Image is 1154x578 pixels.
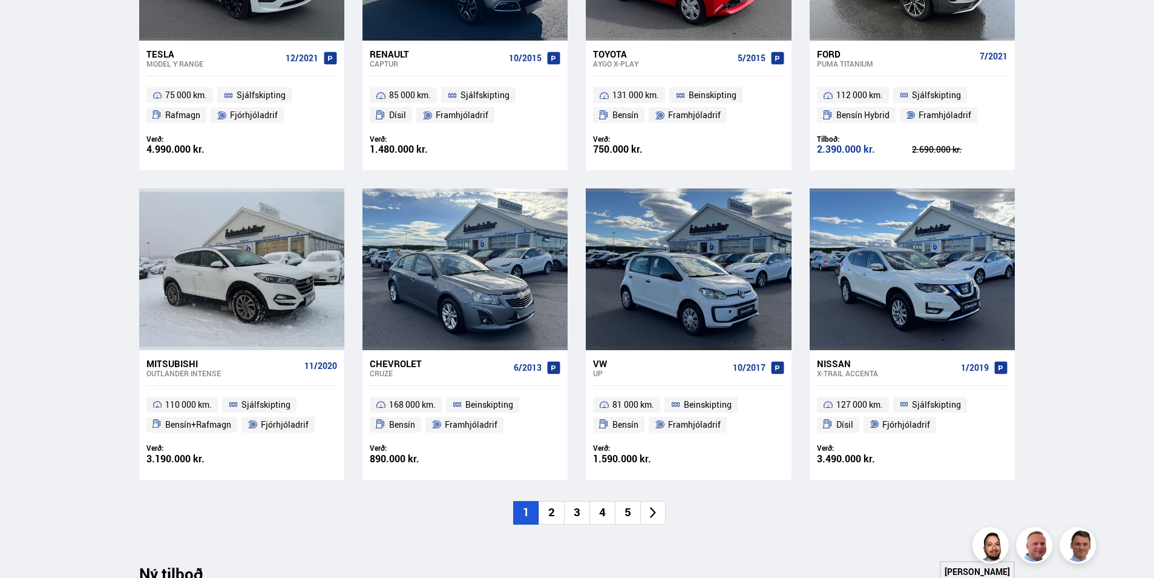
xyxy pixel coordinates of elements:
[1061,529,1098,565] img: FbJEzSuNWCJXmdc-.webp
[615,501,640,525] li: 5
[593,59,732,68] div: Aygo X-PLAY
[836,417,853,432] span: Dísil
[586,350,791,480] a: VW Up 10/2017 81 000 km. Beinskipting Bensín Framhjóladrif Verð: 1.590.000 kr.
[146,369,300,377] div: Outlander INTENSE
[370,454,465,464] div: 890.000 kr.
[836,397,883,412] span: 127 000 km.
[817,369,956,377] div: X-Trail ACCENTA
[564,501,589,525] li: 3
[817,48,975,59] div: Ford
[389,397,436,412] span: 168 000 km.
[974,529,1011,565] img: nhp88E3Fdnt1Opn2.png
[961,363,989,373] span: 1/2019
[230,108,278,122] span: Fjórhjóladrif
[684,397,732,412] span: Beinskipting
[165,88,207,102] span: 75 000 km.
[1018,529,1054,565] img: siFngHWaQ9KaOqBr.png
[689,88,736,102] span: Beinskipting
[668,108,721,122] span: Framhjóladrif
[817,358,956,369] div: Nissan
[513,501,539,525] li: 1
[836,88,883,102] span: 112 000 km.
[465,397,513,412] span: Beinskipting
[593,454,689,464] div: 1.590.000 kr.
[593,48,732,59] div: Toyota
[817,144,913,154] div: 2.390.000 kr.
[836,108,890,122] span: Bensín Hybrid
[593,443,689,453] div: Verð:
[165,397,212,412] span: 110 000 km.
[733,363,766,373] span: 10/2017
[370,443,465,453] div: Verð:
[593,144,689,154] div: 750.000 kr.
[261,417,309,432] span: Fjórhjóladrif
[370,369,509,377] div: Cruze
[882,417,930,432] span: Fjórhjóladrif
[146,454,242,464] div: 3.190.000 kr.
[370,144,465,154] div: 1.480.000 kr.
[146,144,242,154] div: 4.990.000 kr.
[612,88,659,102] span: 131 000 km.
[139,41,344,170] a: Tesla Model Y RANGE 12/2021 75 000 km. Sjálfskipting Rafmagn Fjórhjóladrif Verð: 4.990.000 kr.
[146,135,242,144] div: Verð:
[370,135,465,144] div: Verð:
[514,363,542,373] span: 6/2013
[165,108,200,122] span: Rafmagn
[612,417,638,432] span: Bensín
[509,53,542,63] span: 10/2015
[241,397,290,412] span: Sjálfskipting
[146,59,281,68] div: Model Y RANGE
[912,88,961,102] span: Sjálfskipting
[389,88,431,102] span: 85 000 km.
[10,5,46,41] button: Opna LiveChat spjallviðmót
[912,397,961,412] span: Sjálfskipting
[146,358,300,369] div: Mitsubishi
[286,53,318,63] span: 12/2021
[139,350,344,480] a: Mitsubishi Outlander INTENSE 11/2020 110 000 km. Sjálfskipting Bensín+Rafmagn Fjórhjóladrif Verð:...
[612,397,654,412] span: 81 000 km.
[593,358,727,369] div: VW
[980,51,1008,61] span: 7/2021
[589,501,615,525] li: 4
[817,59,975,68] div: Puma TITANIUM
[586,41,791,170] a: Toyota Aygo X-PLAY 5/2015 131 000 km. Beinskipting Bensín Framhjóladrif Verð: 750.000 kr.
[612,108,638,122] span: Bensín
[919,108,971,122] span: Framhjóladrif
[370,358,509,369] div: Chevrolet
[370,59,504,68] div: Captur
[370,48,504,59] div: Renault
[593,135,689,144] div: Verð:
[304,361,337,371] span: 11/2020
[362,41,568,170] a: Renault Captur 10/2015 85 000 km. Sjálfskipting Dísil Framhjóladrif Verð: 1.480.000 kr.
[817,135,913,144] div: Tilboð:
[810,41,1015,170] a: Ford Puma TITANIUM 7/2021 112 000 km. Sjálfskipting Bensín Hybrid Framhjóladrif Tilboð: 2.390.000...
[912,145,1008,154] div: 2.690.000 kr.
[436,108,488,122] span: Framhjóladrif
[146,443,242,453] div: Verð:
[668,417,721,432] span: Framhjóladrif
[389,417,415,432] span: Bensín
[445,417,497,432] span: Framhjóladrif
[461,88,510,102] span: Sjálfskipting
[817,454,913,464] div: 3.490.000 kr.
[817,443,913,453] div: Verð:
[362,350,568,480] a: Chevrolet Cruze 6/2013 168 000 km. Beinskipting Bensín Framhjóladrif Verð: 890.000 kr.
[165,417,231,432] span: Bensín+Rafmagn
[237,88,286,102] span: Sjálfskipting
[738,53,766,63] span: 5/2015
[389,108,406,122] span: Dísil
[146,48,281,59] div: Tesla
[539,501,564,525] li: 2
[810,350,1015,480] a: Nissan X-Trail ACCENTA 1/2019 127 000 km. Sjálfskipting Dísil Fjórhjóladrif Verð: 3.490.000 kr.
[593,369,727,377] div: Up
